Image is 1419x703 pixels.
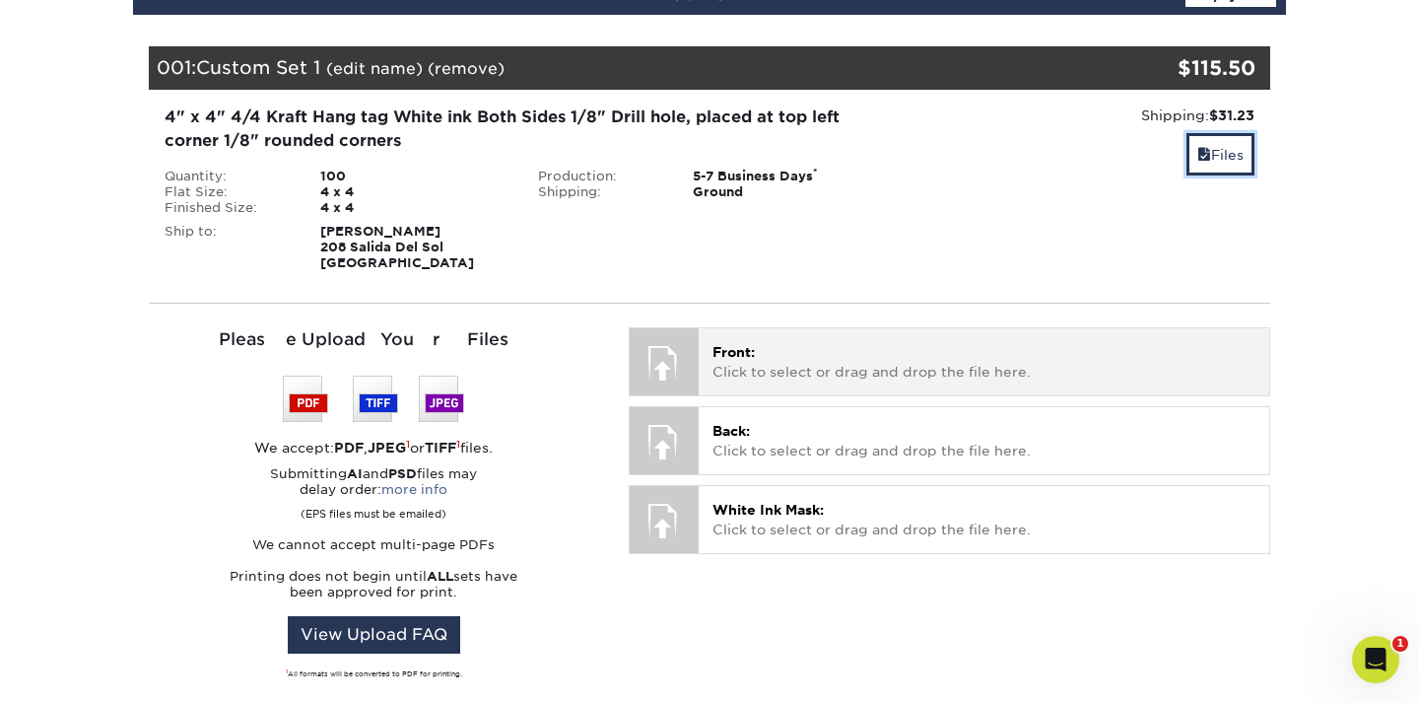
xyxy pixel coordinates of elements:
[149,466,599,522] p: Submitting and files may delay order:
[150,224,305,271] div: Ship to:
[1083,53,1255,83] div: $115.50
[305,169,523,184] div: 100
[320,224,474,270] strong: [PERSON_NAME] 208 Salida Del Sol [GEOGRAPHIC_DATA]
[149,669,599,679] div: All formats will be converted to PDF for printing.
[149,569,599,600] p: Printing does not begin until sets have been approved for print.
[678,169,896,184] div: 5-7 Business Days
[712,342,1255,383] p: Click to select or drag and drop the file here.
[368,440,406,456] strong: JPEG
[712,423,750,439] span: Back:
[196,56,320,78] span: Custom Set 1
[456,438,460,450] sup: 1
[678,184,896,200] div: Ground
[523,169,679,184] div: Production:
[388,466,417,481] strong: PSD
[712,421,1255,461] p: Click to select or drag and drop the file here.
[347,466,363,481] strong: AI
[288,616,460,654] a: View Upload FAQ
[149,438,599,457] div: We accept: , or files.
[712,502,824,518] span: White Ink Mask:
[149,46,1083,90] div: 001:
[1392,636,1408,652] span: 1
[283,376,464,422] img: We accept: PSD, TIFF, or JPEG (JPG)
[305,184,523,200] div: 4 x 4
[150,184,305,200] div: Flat Size:
[523,184,679,200] div: Shipping:
[301,498,446,522] small: (EPS files must be emailed)
[149,537,599,553] p: We cannot accept multi-page PDFs
[149,327,599,353] div: Please Upload Your Files
[165,105,881,153] div: 4" x 4" 4/4 Kraft Hang tag ​White ink Both Sides 1/8" Drill hole, placed at top left corner 1/8" ...
[712,500,1255,540] p: Click to select or drag and drop the file here.
[1209,107,1254,123] strong: $31.23
[911,105,1254,125] div: Shipping:
[150,200,305,216] div: Finished Size:
[1186,133,1254,176] a: Files
[334,440,364,456] strong: PDF
[5,643,168,696] iframe: Google Customer Reviews
[326,59,423,78] a: (edit name)
[425,440,456,456] strong: TIFF
[1352,636,1399,683] iframe: Intercom live chat
[381,482,447,497] a: more info
[150,169,305,184] div: Quantity:
[427,569,453,584] strong: ALL
[712,344,755,360] span: Front:
[428,59,505,78] a: (remove)
[286,668,288,674] sup: 1
[1197,147,1211,163] span: files
[305,200,523,216] div: 4 x 4
[406,438,410,450] sup: 1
